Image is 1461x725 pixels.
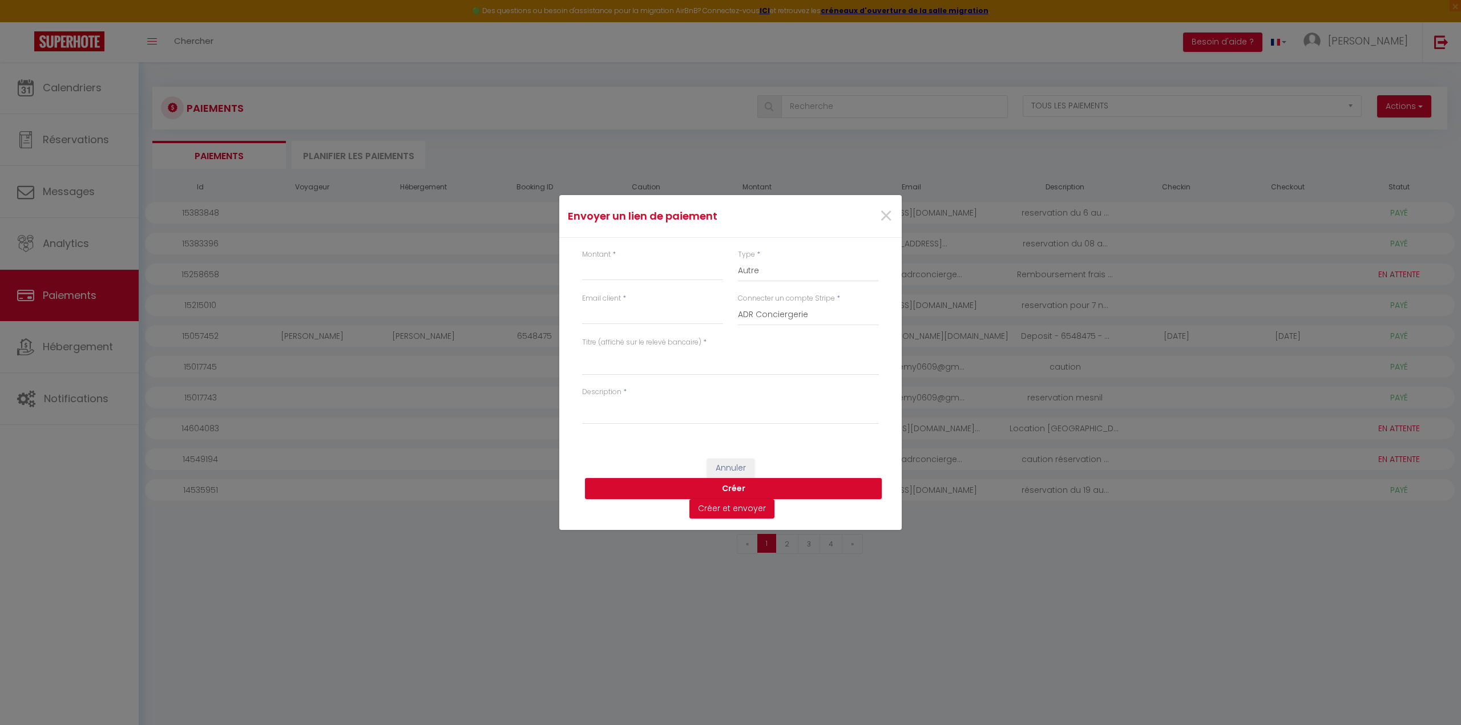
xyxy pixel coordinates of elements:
[582,293,621,304] label: Email client
[9,5,43,39] button: Ouvrir le widget de chat LiveChat
[689,499,774,519] button: Créer et envoyer
[582,387,621,398] label: Description
[707,459,754,478] button: Annuler
[879,199,893,233] span: ×
[582,337,701,348] label: Titre (affiché sur le relevé bancaire)
[585,478,882,500] button: Créer
[879,204,893,229] button: Close
[582,249,611,260] label: Montant
[738,293,835,304] label: Connecter un compte Stripe
[568,208,837,224] h4: Envoyer un lien de paiement
[738,249,755,260] label: Type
